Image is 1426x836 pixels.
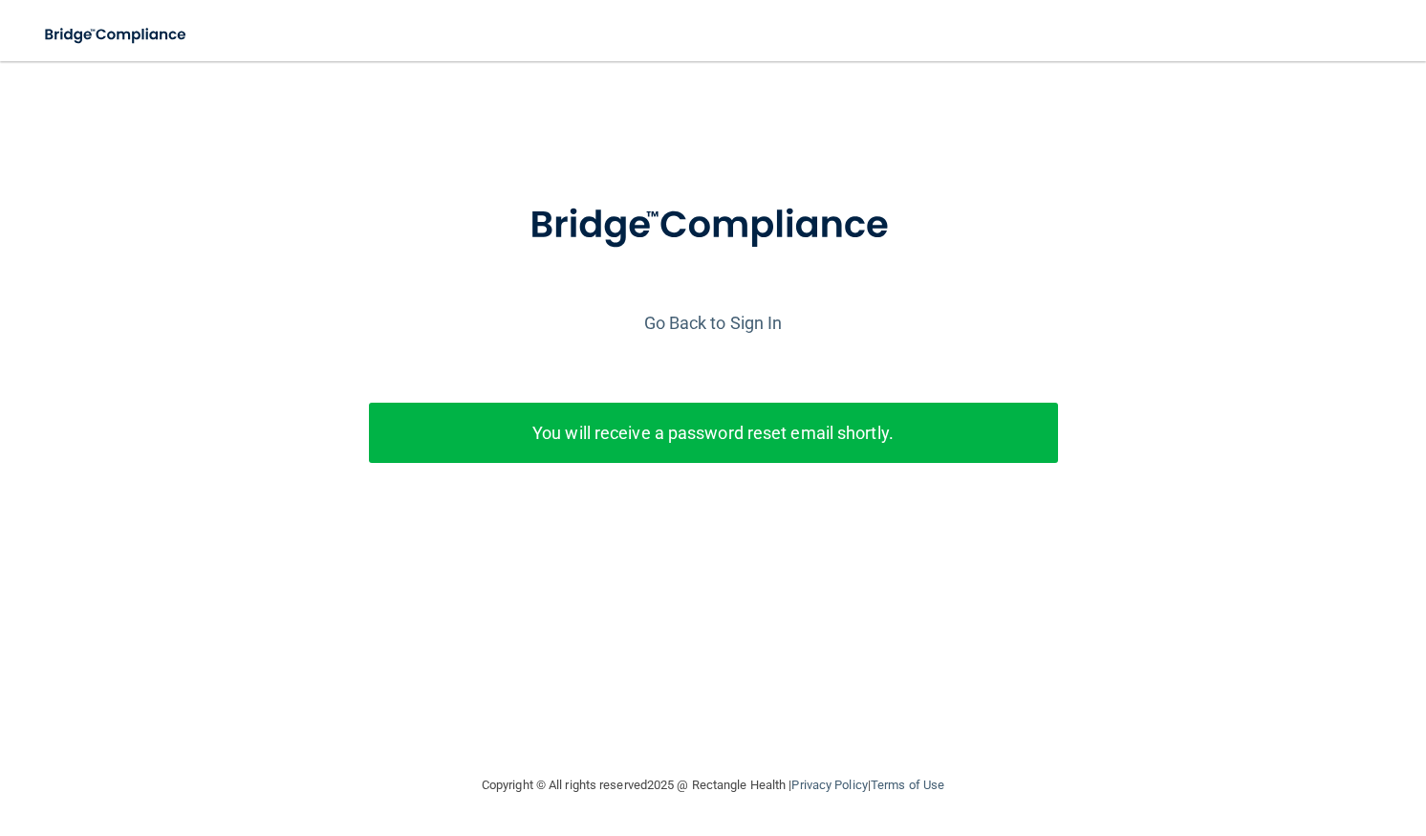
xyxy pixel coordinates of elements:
a: Go Back to Sign In [644,313,783,333]
p: You will receive a password reset email shortly. [383,417,1044,449]
a: Privacy Policy [791,778,867,792]
iframe: Drift Widget Chat Controller [1095,700,1403,777]
a: Terms of Use [871,778,944,792]
img: bridge_compliance_login_screen.278c3ca4.svg [490,176,936,275]
div: Copyright © All rights reserved 2025 @ Rectangle Health | | [364,755,1062,816]
img: bridge_compliance_login_screen.278c3ca4.svg [29,15,205,55]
